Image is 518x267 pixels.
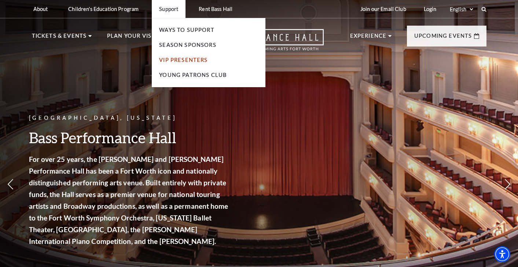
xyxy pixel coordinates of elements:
[448,6,474,13] select: Select:
[32,31,87,45] p: Tickets & Events
[159,72,227,78] a: Young Patrons Club
[68,6,139,12] p: Children's Education Program
[199,6,232,12] p: Rent Bass Hall
[33,6,48,12] p: About
[159,27,214,33] a: Ways To Support
[29,155,228,245] strong: For over 25 years, the [PERSON_NAME] and [PERSON_NAME] Performance Hall has been a Fort Worth ico...
[159,57,207,63] a: VIP Presenters
[29,114,231,123] p: [GEOGRAPHIC_DATA], [US_STATE]
[159,6,178,12] p: Support
[494,246,510,262] div: Accessibility Menu
[159,42,216,48] a: Season Sponsors
[107,31,157,45] p: Plan Your Visit
[414,31,472,45] p: Upcoming Events
[350,31,387,45] p: Experience
[29,128,231,147] h3: Bass Performance Hall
